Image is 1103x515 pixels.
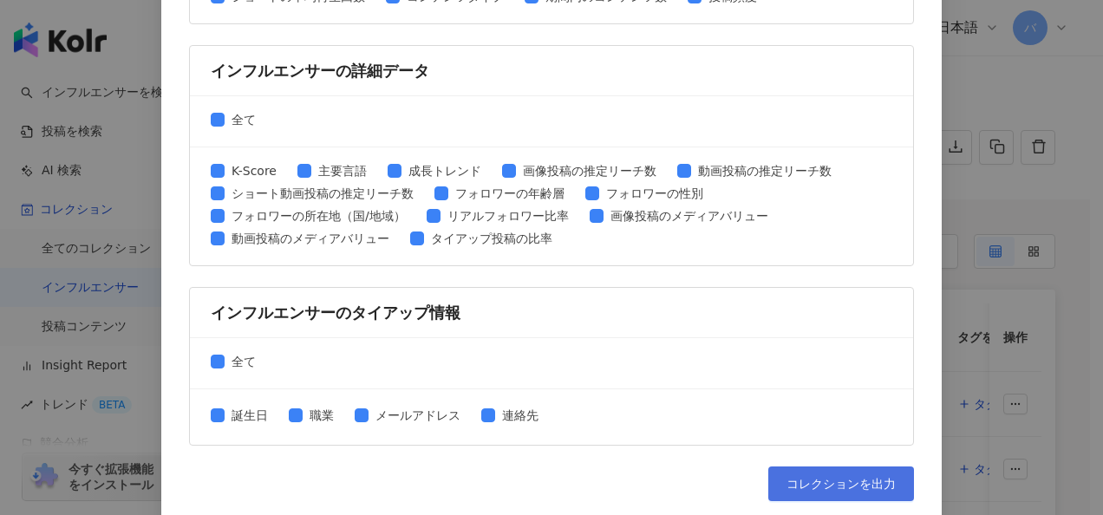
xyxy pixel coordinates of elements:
span: メールアドレス [369,406,467,425]
span: K-Score [225,161,284,180]
span: 連絡先 [495,406,545,425]
span: 動画投稿の推定リーチ数 [691,161,839,180]
div: インフルエンサーのタイアップ情報 [211,302,892,323]
span: 全て [225,110,263,129]
button: コレクションを出力 [768,466,914,501]
span: ショート動画投稿の推定リーチ数 [225,184,421,203]
div: インフルエンサーの詳細データ [211,60,892,81]
span: タイアップ投稿の比率 [424,229,559,248]
span: 動画投稿のメディアバリュー [225,229,396,248]
span: リアルフォロワー比率 [441,206,576,225]
span: フォロワーの年齢層 [448,184,571,203]
span: 全て [225,352,263,371]
span: 成長トレンド [401,161,488,180]
span: 画像投稿のメディアバリュー [604,206,775,225]
span: 誕生日 [225,406,275,425]
span: フォロワーの性別 [599,184,710,203]
span: 画像投稿の推定リーチ数 [516,161,663,180]
span: 主要言語 [311,161,374,180]
span: コレクションを出力 [786,477,896,491]
span: フォロワーの所在地（国/地域） [225,206,413,225]
span: 職業 [303,406,341,425]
